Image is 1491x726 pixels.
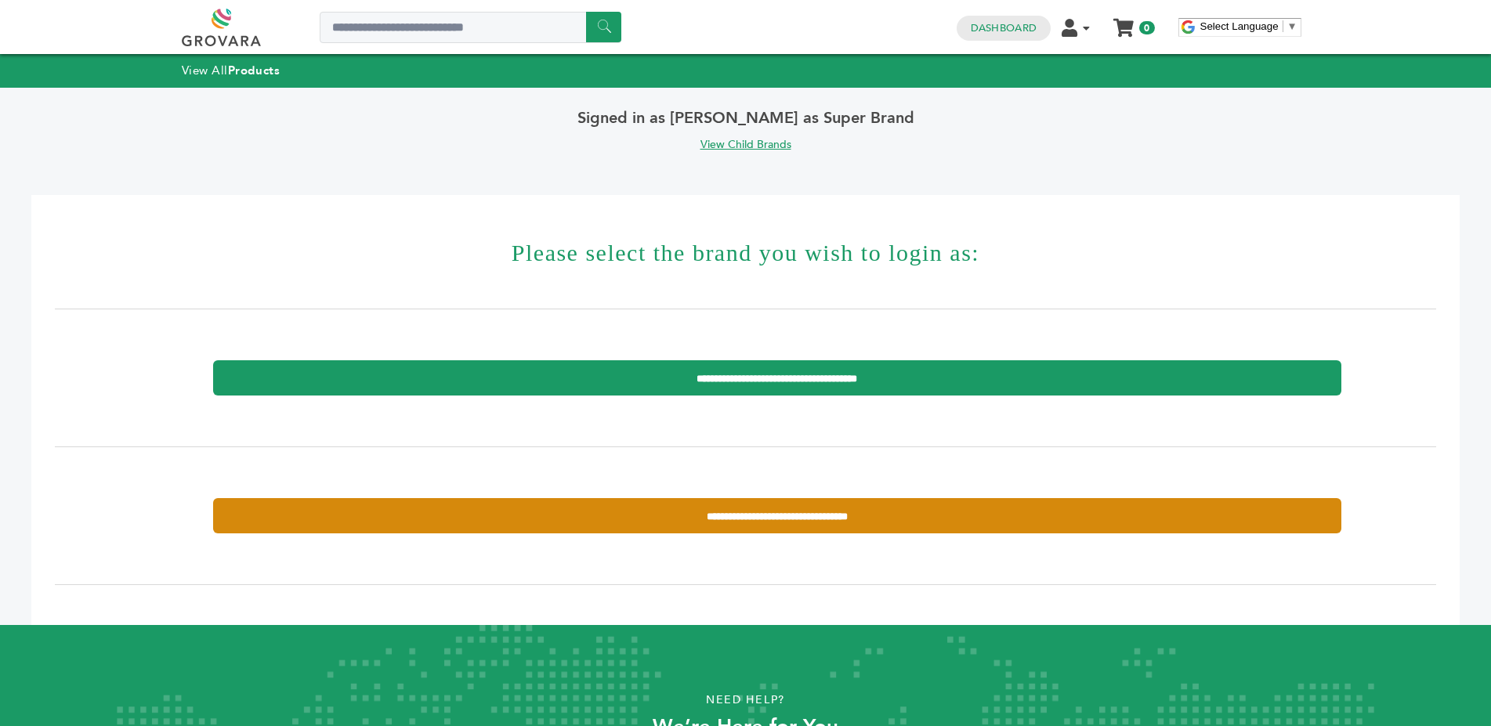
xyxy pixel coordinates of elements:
a: Select Language​ [1200,20,1297,32]
a: View AllProducts [182,63,280,78]
strong: Products [228,63,280,78]
span: Select Language [1200,20,1279,32]
a: Dashboard [971,21,1037,35]
span: 0 [1139,21,1154,34]
span: Signed in as [PERSON_NAME] as Super Brand [577,107,914,128]
p: Need Help? [74,688,1417,712]
a: View Child Brands [700,137,791,152]
h1: Please select the brand you wish to login as: [55,215,1436,289]
span: ​ [1283,20,1283,32]
a: My Cart [1114,14,1132,31]
span: ▼ [1287,20,1297,32]
input: Search a product or brand... [320,12,621,43]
